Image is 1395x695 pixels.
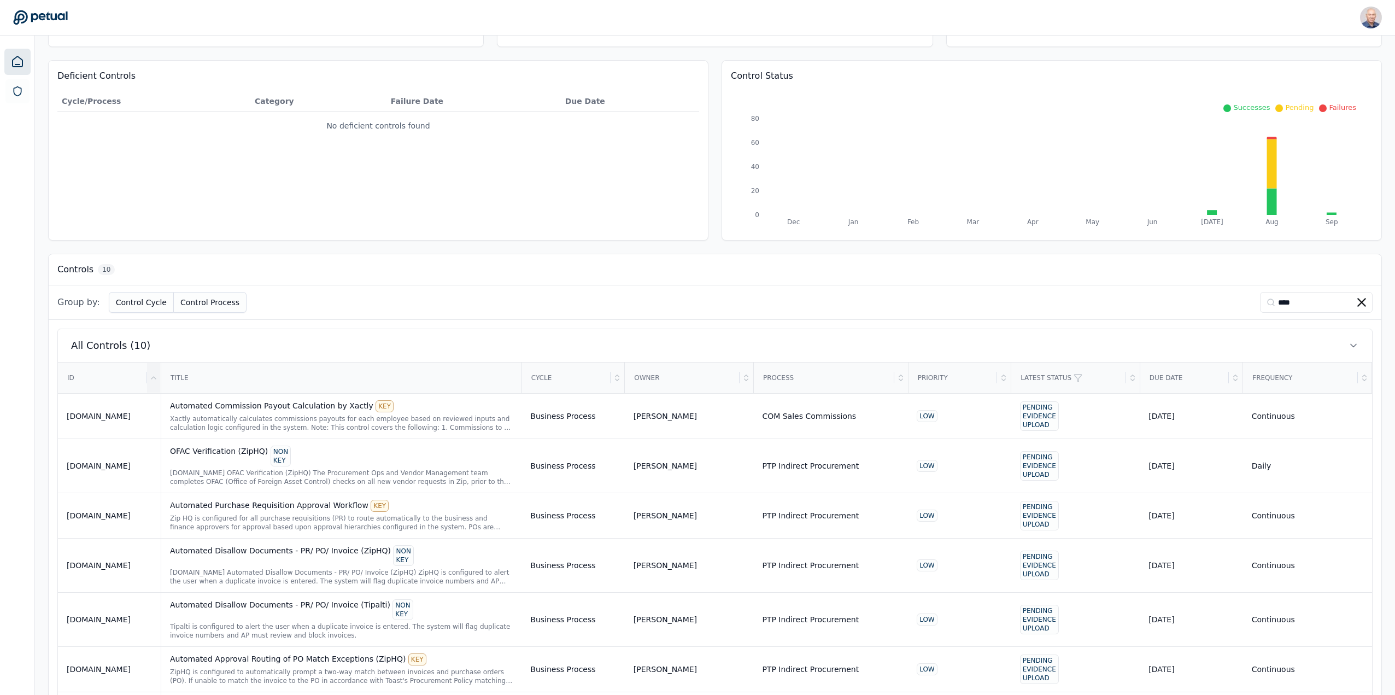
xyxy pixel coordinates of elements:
div: [DOMAIN_NAME] [67,510,152,521]
td: Business Process [521,592,625,646]
div: Automated Disallow Documents - PR/ PO/ Invoice (ZipHQ) [170,545,513,566]
td: Daily [1243,439,1372,493]
span: Failures [1329,103,1356,112]
div: BP-WW.PTP.0.02-A.IT OFAC Verification (ZipHQ) The Procurement Ops and Vendor Management team comp... [170,469,513,486]
div: KEY [376,400,394,412]
td: Business Process [521,646,625,692]
div: Automated Commission Payout Calculation by Xactly [170,400,513,412]
div: [PERSON_NAME] [634,560,697,571]
tspan: May [1086,218,1099,226]
div: LOW [917,614,937,626]
a: SOC 1 Reports [5,79,30,103]
tspan: Jan [848,218,859,226]
div: [DOMAIN_NAME] [67,460,152,471]
span: All Controls (10) [71,338,150,353]
div: OFAC Verification (ZipHQ) [170,446,513,466]
div: Pending Evidence Upload [1020,551,1059,580]
div: PTP Indirect Procurement [762,460,859,471]
div: COM Sales Commissions [762,411,856,422]
div: NON KEY [392,599,413,620]
tspan: Apr [1027,218,1039,226]
div: Automated Disallow Documents - PR/ PO/ Invoice (Tipalti) [170,599,513,620]
div: [DATE] [1148,510,1234,521]
tspan: 0 [755,211,759,219]
tspan: 20 [751,187,759,195]
div: [PERSON_NAME] [634,664,697,675]
div: NON KEY [271,446,291,466]
div: Automated Approval Routing of PO Match Exceptions (ZipHQ) [170,653,513,665]
tspan: Dec [787,218,800,226]
tspan: Feb [907,218,919,226]
div: Pending Evidence Upload [1020,451,1059,481]
td: Continuous [1243,538,1372,592]
span: 10 [98,264,115,275]
a: Dashboard [4,49,31,75]
div: Priority [909,363,998,393]
div: LOW [917,663,937,675]
div: [PERSON_NAME] [634,614,697,625]
tspan: Sep [1326,218,1338,226]
div: [PERSON_NAME] [634,510,697,521]
th: Category [250,91,386,112]
div: [PERSON_NAME] [634,460,697,471]
td: Business Process [521,439,625,493]
div: LOW [917,510,937,522]
div: Pending Evidence Upload [1020,501,1059,530]
div: [DOMAIN_NAME] [67,411,152,422]
div: LOW [917,410,937,422]
h3: Deficient Controls [57,69,699,83]
button: All Controls (10) [58,329,1372,362]
span: Successes [1233,103,1270,112]
tspan: 60 [751,139,759,147]
tspan: Aug [1265,218,1278,226]
div: Process [754,363,894,393]
div: NON KEY [393,545,413,566]
span: Pending [1285,103,1314,112]
div: Latest Status [1012,363,1126,393]
tspan: [DATE] [1201,218,1223,226]
td: No deficient controls found [57,112,699,141]
div: [DATE] [1148,614,1234,625]
td: Business Process [521,538,625,592]
div: [DATE] [1148,560,1234,571]
td: Business Process [521,393,625,439]
div: Xactly automatically calculates commissions payouts for each employee based on reviewed inputs an... [170,414,513,432]
div: Zip HQ is configured for all purchase requisitions (PR) to route automatically to the business an... [170,514,513,532]
div: Pending Evidence Upload [1020,655,1059,684]
div: ID [58,363,147,393]
div: Due Date [1141,363,1229,393]
div: [DATE] [1148,460,1234,471]
div: [DATE] [1148,411,1234,422]
div: PTP Indirect Procurement [762,560,859,571]
div: Owner [625,363,740,393]
th: Due Date [561,91,699,112]
div: BP-WW.PTP.0.06-A.IT Automated Disallow Documents - PR/ PO/ Invoice (ZipHQ) ZipHQ is configured to... [170,568,513,586]
div: KEY [408,653,426,665]
div: [PERSON_NAME] [634,411,697,422]
td: Continuous [1243,646,1372,692]
th: Cycle/Process [57,91,250,112]
div: [DOMAIN_NAME] [67,614,152,625]
tspan: Mar [967,218,980,226]
tspan: 80 [751,115,759,122]
span: Group by: [57,296,100,309]
td: Continuous [1243,592,1372,646]
a: Go to Dashboard [13,10,68,25]
img: Harel K [1360,7,1382,28]
div: PTP Indirect Procurement [762,664,859,675]
tspan: Jun [1147,218,1158,226]
td: Business Process [521,493,625,538]
div: Tipalti is configured to alert the user when a duplicate invoice is entered. The system will flag... [170,622,513,640]
div: [DOMAIN_NAME] [67,664,152,675]
button: Control Process [174,292,247,313]
h3: Control Status [731,69,1373,83]
div: ZipHQ is configured to automatically prompt a two-way match between invoices and purchase orders ... [170,668,513,685]
div: LOW [917,460,937,472]
div: PTP Indirect Procurement [762,614,859,625]
div: [DOMAIN_NAME] [67,560,152,571]
td: Continuous [1243,493,1372,538]
div: Pending Evidence Upload [1020,605,1059,634]
div: Frequency [1244,363,1358,393]
th: Failure Date [386,91,561,112]
div: PTP Indirect Procurement [762,510,859,521]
